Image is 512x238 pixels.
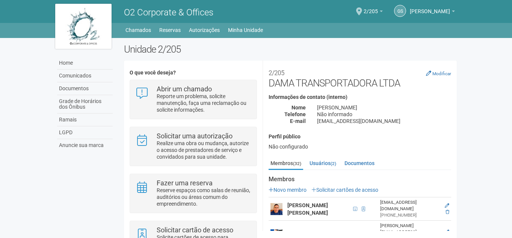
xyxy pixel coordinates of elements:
img: user.png [270,203,282,215]
small: (2) [331,161,336,166]
a: LGPD [57,126,113,139]
div: Não configurado [269,143,451,150]
a: Abrir um chamado Reporte um problema, solicite manutenção, faça uma reclamação ou solicite inform... [136,86,251,113]
a: Solicitar uma autorização Realize uma obra ou mudança, autorize o acesso de prestadores de serviç... [136,133,251,160]
strong: Solicitar uma autorização [157,132,233,140]
a: Ramais [57,114,113,126]
small: (32) [293,161,301,166]
div: [PERSON_NAME] [311,104,457,111]
div: [PHONE_NUMBER] [380,212,440,218]
span: O2 Corporate & Offices [124,7,213,18]
a: Reservas [159,25,181,35]
p: Reserve espaços como salas de reunião, auditórios ou áreas comum do empreendimento. [157,187,251,207]
a: [PERSON_NAME] [410,9,455,15]
a: Autorizações [189,25,220,35]
a: Modificar [426,70,451,76]
strong: E-mail [290,118,306,124]
a: Grade de Horários dos Ônibus [57,95,113,114]
a: Fazer uma reserva Reserve espaços como salas de reunião, auditórios ou áreas comum do empreendime... [136,180,251,207]
a: Editar membro [445,203,449,208]
img: logo.jpg [55,4,112,49]
strong: Membros [269,176,451,183]
h2: DAMA TRANSPORTADORA LTDA [269,66,451,89]
strong: [PERSON_NAME] [PERSON_NAME] [287,202,328,216]
div: [EMAIL_ADDRESS][DOMAIN_NAME] [311,118,457,124]
a: Chamados [125,25,151,35]
h2: Unidade 2/205 [124,44,457,55]
a: Excluir membro [446,209,449,215]
a: Comunicados [57,70,113,82]
a: Minha Unidade [228,25,263,35]
strong: Solicitar cartão de acesso [157,226,233,234]
a: 2/205 [364,9,383,15]
strong: Abrir um chamado [157,85,212,93]
p: Realize uma obra ou mudança, autorize o acesso de prestadores de serviço e convidados para sua un... [157,140,251,160]
strong: Telefone [284,111,306,117]
p: Reporte um problema, solicite manutenção, faça uma reclamação ou solicite informações. [157,93,251,113]
h4: O que você deseja? [130,70,257,76]
small: 2/205 [269,69,284,77]
span: Gilberto Stiebler Filho [410,1,450,14]
h4: Informações de contato (interno) [269,94,451,100]
span: 2/205 [364,1,378,14]
strong: Nome [291,105,306,111]
a: Novo membro [269,187,307,193]
a: Usuários(2) [308,158,338,169]
a: Solicitar cartões de acesso [311,187,378,193]
strong: Fazer uma reserva [157,179,213,187]
small: Modificar [432,71,451,76]
a: Anuncie sua marca [57,139,113,152]
a: Documentos [343,158,376,169]
a: Editar membro [445,229,449,235]
a: Documentos [57,82,113,95]
div: [EMAIL_ADDRESS][DOMAIN_NAME] [380,199,440,212]
a: GS [394,5,406,17]
h4: Perfil público [269,134,451,139]
a: Home [57,57,113,70]
a: Membros(32) [269,158,303,170]
div: Não informado [311,111,457,118]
